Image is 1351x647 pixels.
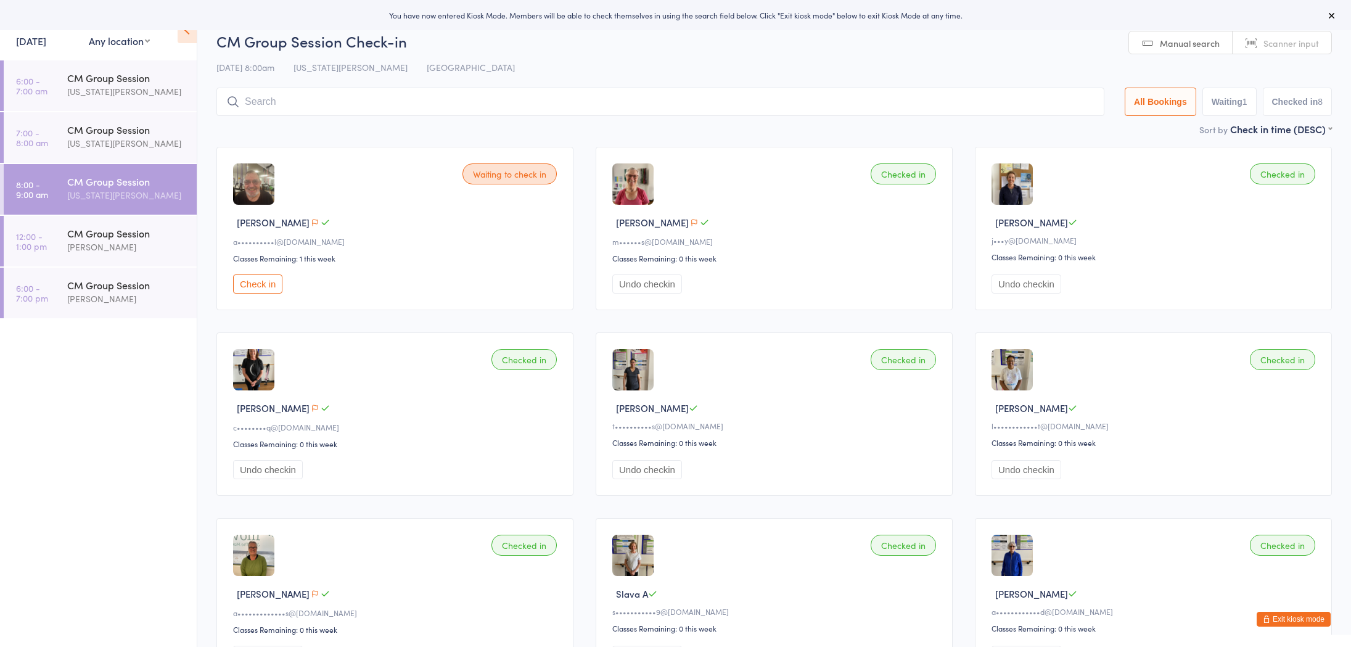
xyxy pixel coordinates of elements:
[992,535,1033,576] img: image1753653269.png
[233,535,274,576] img: image1749157037.png
[294,61,408,73] span: [US_STATE][PERSON_NAME]
[16,283,48,303] time: 6:00 - 7:00 pm
[16,179,48,199] time: 8:00 - 9:00 am
[992,460,1061,479] button: Undo checkin
[462,163,557,184] div: Waiting to check in
[612,163,654,205] img: image1729465645.png
[992,623,1319,633] div: Classes Remaining: 0 this week
[612,535,654,576] img: image1757032912.png
[616,402,689,414] span: [PERSON_NAME]
[233,608,561,618] div: a•••••••••••••s@[DOMAIN_NAME]
[67,226,186,240] div: CM Group Session
[995,216,1068,229] span: [PERSON_NAME]
[233,624,561,635] div: Classes Remaining: 0 this week
[233,439,561,449] div: Classes Remaining: 0 this week
[67,175,186,188] div: CM Group Session
[67,84,186,99] div: [US_STATE][PERSON_NAME]
[1250,163,1315,184] div: Checked in
[491,535,557,556] div: Checked in
[616,216,689,229] span: [PERSON_NAME]
[89,34,150,47] div: Any location
[4,164,197,215] a: 8:00 -9:00 amCM Group Session[US_STATE][PERSON_NAME]
[1160,37,1220,49] span: Manual search
[992,437,1319,448] div: Classes Remaining: 0 this week
[4,268,197,318] a: 6:00 -7:00 pmCM Group Session[PERSON_NAME]
[612,437,940,448] div: Classes Remaining: 0 this week
[871,163,936,184] div: Checked in
[871,349,936,370] div: Checked in
[237,587,310,600] span: [PERSON_NAME]
[1242,97,1247,107] div: 1
[67,292,186,306] div: [PERSON_NAME]
[1250,349,1315,370] div: Checked in
[16,76,47,96] time: 6:00 - 7:00 am
[20,10,1331,20] div: You have now entered Kiosk Mode. Members will be able to check themselves in using the search fie...
[992,252,1319,262] div: Classes Remaining: 0 this week
[992,606,1319,617] div: a••••••••••••d@[DOMAIN_NAME]
[233,163,274,205] img: image1742513610.png
[995,587,1068,600] span: [PERSON_NAME]
[233,460,303,479] button: Undo checkin
[992,235,1319,245] div: j•••y@[DOMAIN_NAME]
[1125,88,1196,116] button: All Bookings
[233,253,561,263] div: Classes Remaining: 1 this week
[67,240,186,254] div: [PERSON_NAME]
[612,253,940,263] div: Classes Remaining: 0 this week
[616,587,648,600] span: Slava A
[233,236,561,247] div: a••••••••••l@[DOMAIN_NAME]
[427,61,515,73] span: [GEOGRAPHIC_DATA]
[16,231,47,251] time: 12:00 - 1:00 pm
[233,422,561,432] div: c••••••••q@[DOMAIN_NAME]
[4,60,197,111] a: 6:00 -7:00 amCM Group Session[US_STATE][PERSON_NAME]
[4,216,197,266] a: 12:00 -1:00 pmCM Group Session[PERSON_NAME]
[237,402,310,414] span: [PERSON_NAME]
[992,349,1033,390] img: image1750029489.png
[1199,123,1228,136] label: Sort by
[216,61,274,73] span: [DATE] 8:00am
[612,606,940,617] div: s•••••••••••9@[DOMAIN_NAME]
[4,112,197,163] a: 7:00 -8:00 amCM Group Session[US_STATE][PERSON_NAME]
[1318,97,1323,107] div: 8
[216,31,1332,51] h2: CM Group Session Check-in
[992,163,1033,205] img: image1729211493.png
[233,274,282,294] button: Check in
[1263,88,1333,116] button: Checked in8
[612,623,940,633] div: Classes Remaining: 0 this week
[1257,612,1331,627] button: Exit kiosk mode
[16,128,48,147] time: 7:00 - 8:00 am
[992,421,1319,431] div: l••••••••••••t@[DOMAIN_NAME]
[233,349,274,390] img: image1743570995.png
[992,274,1061,294] button: Undo checkin
[16,34,46,47] a: [DATE]
[1263,37,1319,49] span: Scanner input
[1250,535,1315,556] div: Checked in
[871,535,936,556] div: Checked in
[67,188,186,202] div: [US_STATE][PERSON_NAME]
[67,278,186,292] div: CM Group Session
[612,349,654,390] img: image1743627332.png
[216,88,1104,116] input: Search
[1202,88,1257,116] button: Waiting1
[237,216,310,229] span: [PERSON_NAME]
[612,236,940,247] div: m••••••s@[DOMAIN_NAME]
[67,123,186,136] div: CM Group Session
[612,421,940,431] div: t••••••••••s@[DOMAIN_NAME]
[1230,122,1332,136] div: Check in time (DESC)
[612,460,682,479] button: Undo checkin
[612,274,682,294] button: Undo checkin
[67,71,186,84] div: CM Group Session
[995,402,1068,414] span: [PERSON_NAME]
[491,349,557,370] div: Checked in
[67,136,186,150] div: [US_STATE][PERSON_NAME]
